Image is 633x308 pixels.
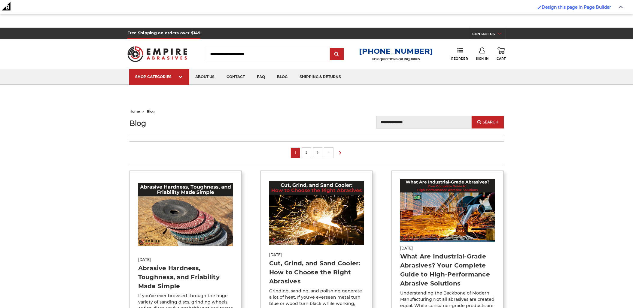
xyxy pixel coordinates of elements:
p: FOR QUESTIONS OR INQUIRIES [359,57,433,61]
a: Cut, Grind, and Sand Cooler: How to Choose the Right Abrasives [269,260,361,285]
a: 3 [315,149,321,156]
a: What Are Industrial-Grade Abrasives? Your Complete Guide to High-Performance Abrasive Solutions [400,253,490,287]
a: faq [251,69,271,85]
span: Reorder [451,57,468,61]
a: 1 [292,149,298,156]
a: blog [271,69,294,85]
a: contact [221,69,251,85]
span: blog [147,109,155,113]
img: What Are Industrial-Grade Abrasives? Your Complete Guide to High-Performance Abrasive Solutions [400,179,495,242]
a: shipping & returns [294,69,347,85]
img: Enabled brush for page builder edit. [537,5,542,9]
a: Enabled brush for page builder edit. Design this page in Page Builder [534,2,614,13]
a: Cart [497,47,506,61]
a: [PHONE_NUMBER] [359,47,433,56]
a: 2 [303,149,309,156]
h5: Free Shipping on orders over $149 [127,28,200,39]
a: Reorder [451,47,468,60]
span: Design this page in Page Builder [542,5,611,10]
span: [DATE] [138,257,233,262]
span: [DATE] [269,252,364,258]
button: Search [472,116,504,128]
div: SHOP CATEGORIES [135,74,183,79]
a: about us [189,69,221,85]
a: 4 [326,149,332,156]
span: [DATE] [400,246,495,251]
img: Close Admin Bar [619,6,623,8]
img: Cut, Grind, and Sand Cooler: How to Choose the Right Abrasives [269,181,364,244]
span: Sign In [476,57,489,61]
img: Empire Abrasives [127,42,187,66]
span: Search [483,120,498,124]
h1: Blog [129,119,242,127]
a: CONTACT US [472,31,506,39]
img: Abrasive Hardness, Toughness, and Friability Made Simple [138,183,233,246]
a: home [129,109,140,113]
span: Cart [497,57,506,61]
a: Abrasive Hardness, Toughness, and Friability Made Simple [138,264,220,290]
input: Submit [331,48,343,60]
